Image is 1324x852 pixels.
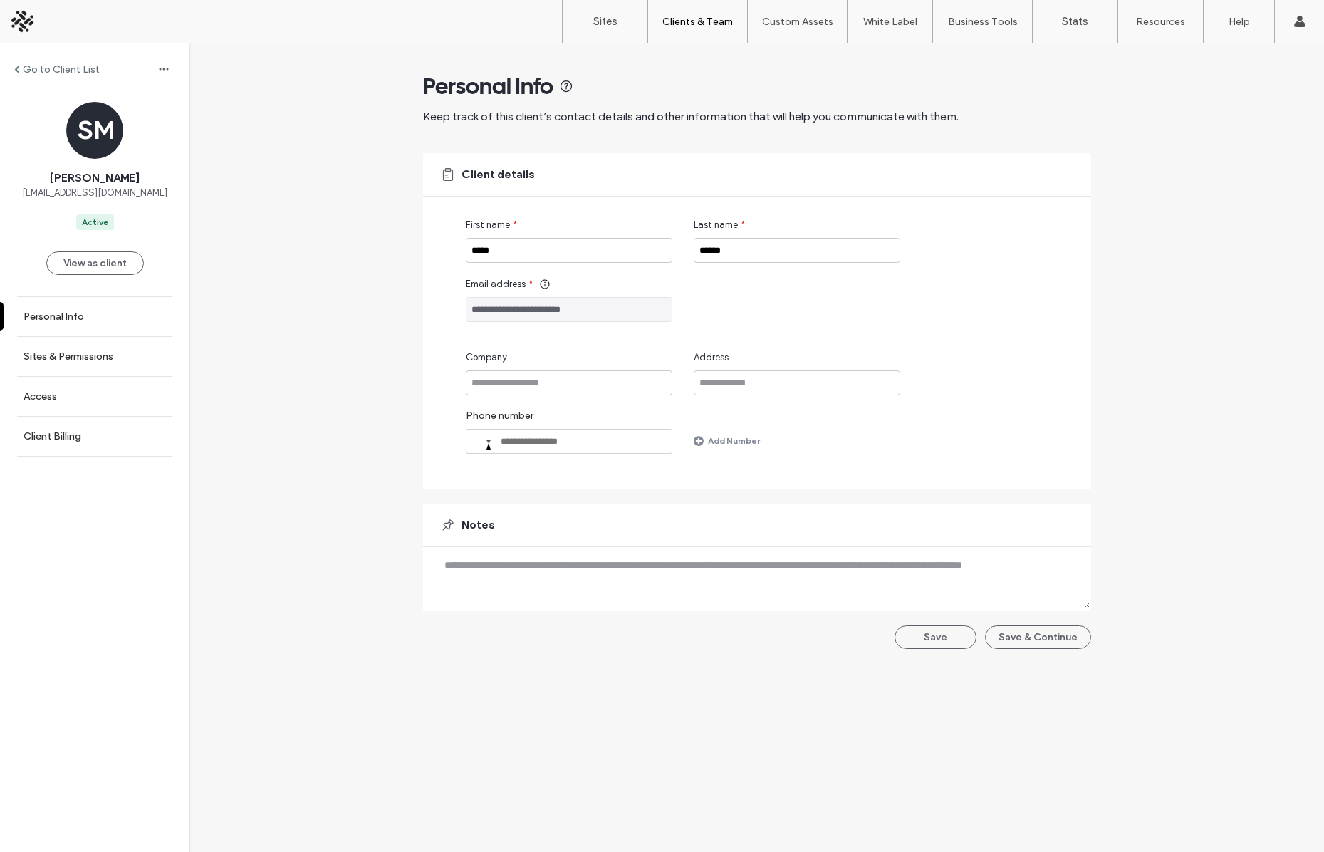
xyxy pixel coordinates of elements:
[466,370,672,395] input: Company
[466,218,510,232] span: First name
[694,218,738,232] span: Last name
[50,170,140,186] span: [PERSON_NAME]
[22,186,167,200] span: [EMAIL_ADDRESS][DOMAIN_NAME]
[423,72,553,100] span: Personal Info
[662,16,733,28] label: Clients & Team
[863,16,917,28] label: White Label
[24,430,81,442] label: Client Billing
[66,102,123,159] div: SM
[462,167,535,182] span: Client details
[423,110,959,123] span: Keep track of this client’s contact details and other information that will help you communicate ...
[23,63,100,76] label: Go to Client List
[466,410,672,429] label: Phone number
[24,350,113,363] label: Sites & Permissions
[593,15,617,28] label: Sites
[466,297,672,322] input: Email address
[1062,15,1088,28] label: Stats
[694,370,900,395] input: Address
[466,350,507,365] span: Company
[24,390,57,402] label: Access
[762,16,833,28] label: Custom Assets
[466,238,672,263] input: First name
[694,238,900,263] input: Last name
[694,350,729,365] span: Address
[1136,16,1185,28] label: Resources
[82,216,108,229] div: Active
[24,311,84,323] label: Personal Info
[1229,16,1250,28] label: Help
[948,16,1018,28] label: Business Tools
[462,517,495,533] span: Notes
[985,625,1091,649] button: Save & Continue
[466,277,526,291] span: Email address
[895,625,976,649] button: Save
[46,251,144,275] button: View as client
[708,428,760,453] label: Add Number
